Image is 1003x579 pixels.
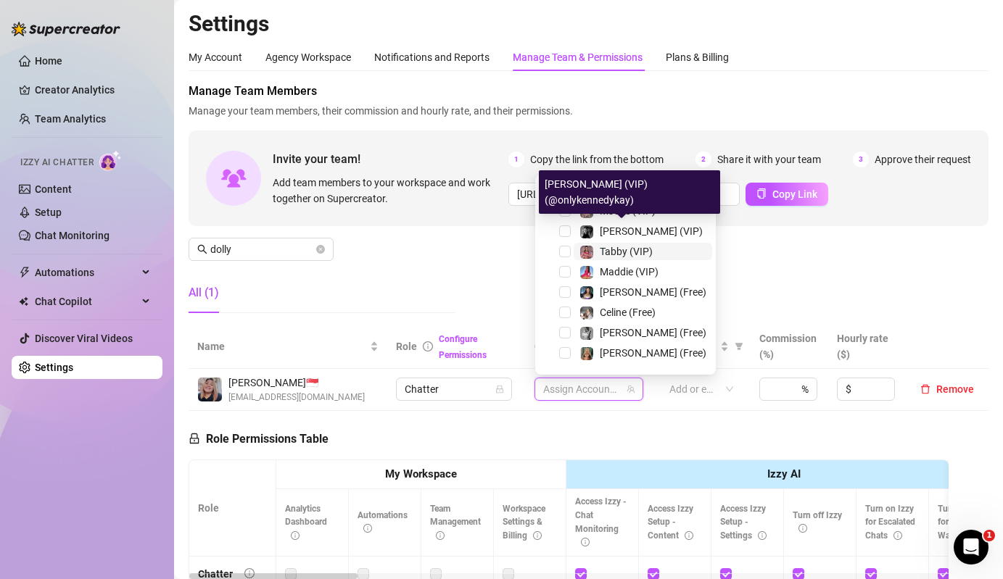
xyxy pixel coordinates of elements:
[439,334,487,360] a: Configure Permissions
[35,78,151,101] a: Creator Analytics
[358,510,408,534] span: Automations
[559,246,571,257] span: Select tree node
[35,333,133,344] a: Discover Viral Videos
[273,150,508,168] span: Invite your team!
[559,266,571,278] span: Select tree node
[189,433,200,444] span: lock
[35,183,72,195] a: Content
[600,327,706,338] span: [PERSON_NAME] (Free)
[35,290,138,313] span: Chat Copilot
[533,531,542,540] span: info-circle
[539,170,720,214] div: [PERSON_NAME] (VIP) (@onlykennedykay)
[396,341,417,352] span: Role
[746,183,828,206] button: Copy Link
[495,385,504,393] span: lock
[600,246,653,257] span: Tabby (VIP)
[35,230,110,241] a: Chat Monitoring
[732,336,746,357] span: filter
[436,531,445,540] span: info-circle
[197,244,207,254] span: search
[751,325,828,369] th: Commission (%)
[559,347,571,359] span: Select tree node
[189,83,988,100] span: Manage Team Members
[20,156,94,170] span: Izzy AI Chatter
[580,266,593,279] img: Maddie (VIP)
[430,504,481,541] span: Team Management
[793,510,842,534] span: Turn off Izzy
[534,338,630,354] span: Creator accounts
[559,225,571,237] span: Select tree node
[756,188,767,199] span: copy
[508,151,524,167] span: 1
[580,327,593,340] img: Kennedy (Free)
[559,286,571,298] span: Select tree node
[228,375,365,391] span: [PERSON_NAME] 🇸🇬
[717,151,821,167] span: Share it with your team
[696,151,711,167] span: 2
[19,296,28,307] img: Chat Copilot
[189,430,329,448] h5: Role Permissions Table
[503,504,545,541] span: Workspace Settings & Billing
[35,207,62,218] a: Setup
[189,10,988,38] h2: Settings
[853,151,869,167] span: 3
[627,385,635,393] span: team
[758,531,767,540] span: info-circle
[530,151,664,167] span: Copy the link from the bottom
[210,241,313,257] input: Search members
[600,307,656,318] span: Celine (Free)
[189,284,219,301] div: All (1)
[983,530,995,541] span: 1
[559,307,571,318] span: Select tree node
[920,384,930,394] span: delete
[423,341,433,351] span: info-circle
[581,538,590,546] span: info-circle
[735,342,743,351] span: filter
[99,150,122,171] img: AI Chatter
[580,347,593,360] img: Ellie (Free)
[12,22,120,36] img: logo-BBDzfeDw.svg
[189,460,276,557] th: Role
[767,467,801,480] strong: Izzy AI
[35,55,62,67] a: Home
[316,245,325,254] button: close-circle
[893,531,902,540] span: info-circle
[35,113,106,125] a: Team Analytics
[600,347,706,359] span: [PERSON_NAME] (Free)
[35,261,138,284] span: Automations
[189,325,387,369] th: Name
[915,380,980,398] button: Remove
[828,325,906,369] th: Hourly rate ($)
[666,49,729,65] div: Plans & Billing
[720,504,767,541] span: Access Izzy Setup - Settings
[600,286,706,298] span: [PERSON_NAME] (Free)
[875,151,971,167] span: Approve their request
[405,378,503,400] span: Chatter
[936,383,974,395] span: Remove
[600,225,703,237] span: [PERSON_NAME] (VIP)
[19,267,30,278] span: thunderbolt
[198,378,222,401] img: Dolly Faith Lou Hildore
[798,524,807,533] span: info-circle
[244,568,255,578] span: info-circle
[363,524,372,533] span: info-circle
[559,327,571,338] span: Select tree node
[772,188,817,200] span: Copy Link
[291,531,300,540] span: info-circle
[273,175,503,207] span: Add team members to your workspace and work together on Supercreator.
[265,49,351,65] div: Agency Workspace
[228,391,365,404] span: [EMAIL_ADDRESS][DOMAIN_NAME]
[580,286,593,299] img: Maddie (Free)
[189,103,988,119] span: Manage your team members, their commission and hourly rate, and their permissions.
[954,530,988,565] iframe: Intercom live chat
[385,467,457,480] strong: My Workspace
[285,504,327,541] span: Analytics Dashboard
[35,362,73,373] a: Settings
[513,49,643,65] div: Manage Team & Permissions
[575,496,627,548] span: Access Izzy - Chat Monitoring
[189,49,242,65] div: My Account
[197,338,367,354] span: Name
[938,504,986,541] span: Turn on Izzy for Time Wasters
[648,504,693,541] span: Access Izzy Setup - Content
